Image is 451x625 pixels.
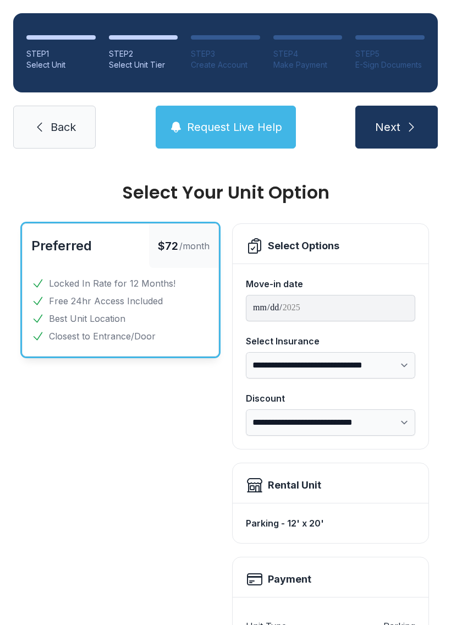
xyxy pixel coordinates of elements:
[49,294,163,308] span: Free 24hr Access Included
[246,409,415,436] select: Discount
[355,59,425,70] div: E-Sign Documents
[268,238,339,254] div: Select Options
[246,277,415,290] div: Move-in date
[49,277,175,290] span: Locked In Rate for 12 Months!
[22,184,429,201] div: Select Your Unit Option
[273,48,343,59] div: STEP 4
[26,59,96,70] div: Select Unit
[31,238,92,254] span: Preferred
[246,295,415,321] input: Move-in date
[191,59,260,70] div: Create Account
[246,335,415,348] div: Select Insurance
[273,59,343,70] div: Make Payment
[246,512,415,534] div: Parking - 12' x 20'
[51,119,76,135] span: Back
[31,237,92,255] button: Preferred
[355,48,425,59] div: STEP 5
[246,352,415,379] select: Select Insurance
[49,312,125,325] span: Best Unit Location
[268,478,321,493] div: Rental Unit
[187,119,282,135] span: Request Live Help
[246,392,415,405] div: Discount
[191,48,260,59] div: STEP 3
[49,330,156,343] span: Closest to Entrance/Door
[158,238,178,254] span: $72
[109,48,178,59] div: STEP 2
[268,572,311,587] h2: Payment
[179,239,210,253] span: /month
[109,59,178,70] div: Select Unit Tier
[375,119,400,135] span: Next
[26,48,96,59] div: STEP 1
